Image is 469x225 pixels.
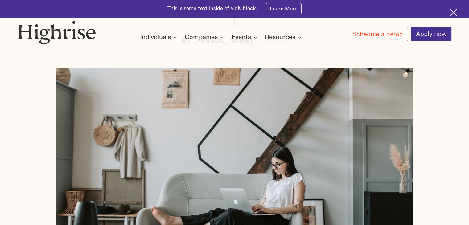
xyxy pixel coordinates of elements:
[185,34,226,41] div: Companies
[266,3,302,14] a: Learn More
[348,27,408,41] a: Schedule a demo
[140,34,179,41] div: Individuals
[185,34,218,41] div: Companies
[265,34,295,41] div: Resources
[265,34,303,41] div: Resources
[232,34,259,41] div: Events
[140,34,171,41] div: Individuals
[411,27,451,41] a: Apply now
[18,21,96,44] img: Highrise logo
[232,34,251,41] div: Events
[450,9,457,16] img: Cross icon
[167,5,257,12] div: This is some text inside of a div block.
